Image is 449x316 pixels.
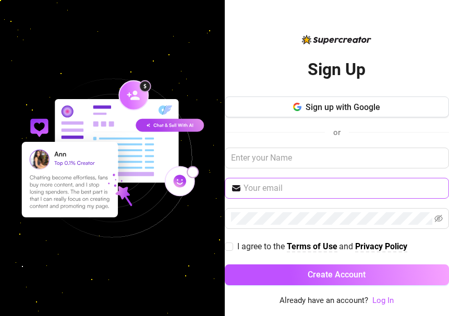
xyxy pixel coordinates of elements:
[287,241,337,251] strong: Terms of Use
[372,296,394,305] a: Log In
[434,214,443,223] span: eye-invisible
[306,102,380,112] span: Sign up with Google
[308,59,366,80] h2: Sign Up
[355,241,407,251] strong: Privacy Policy
[287,241,337,252] a: Terms of Use
[308,270,366,279] span: Create Account
[355,241,407,252] a: Privacy Policy
[244,182,443,195] input: Your email
[339,241,355,251] span: and
[333,128,341,137] span: or
[302,35,371,44] img: logo-BBDzfeDw.svg
[237,241,287,251] span: I agree to the
[372,295,394,307] a: Log In
[280,295,368,307] span: Already have an account?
